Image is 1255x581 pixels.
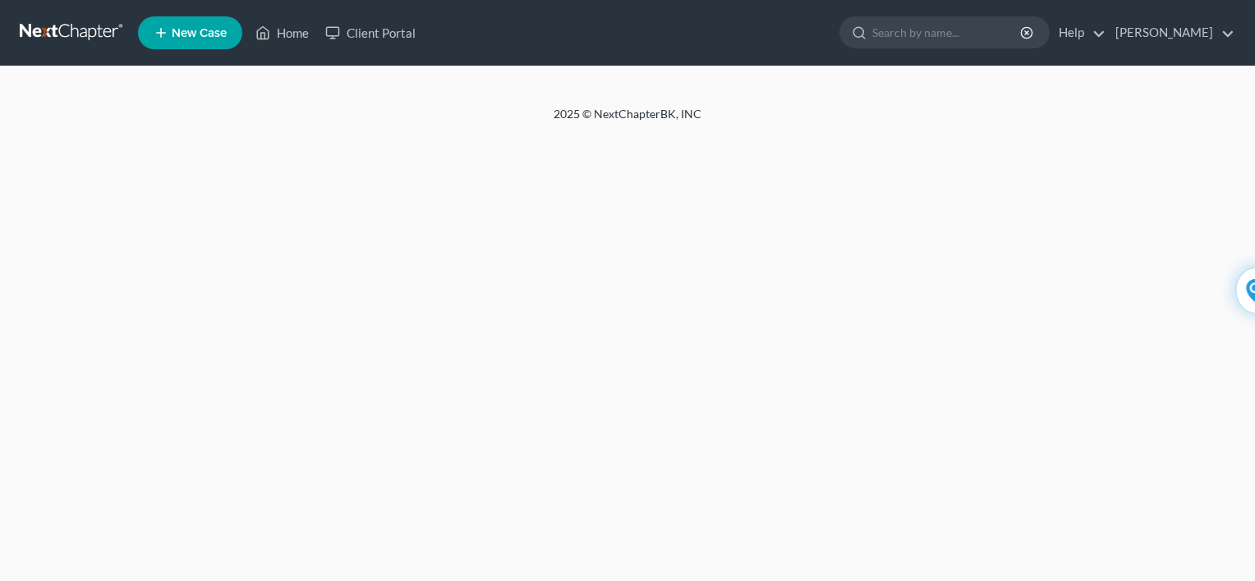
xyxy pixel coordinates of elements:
div: 2025 © NextChapterBK, INC [159,106,1096,135]
a: Home [247,18,317,48]
input: Search by name... [872,17,1023,48]
a: Client Portal [317,18,424,48]
span: New Case [172,27,227,39]
a: Help [1050,18,1106,48]
a: [PERSON_NAME] [1107,18,1234,48]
